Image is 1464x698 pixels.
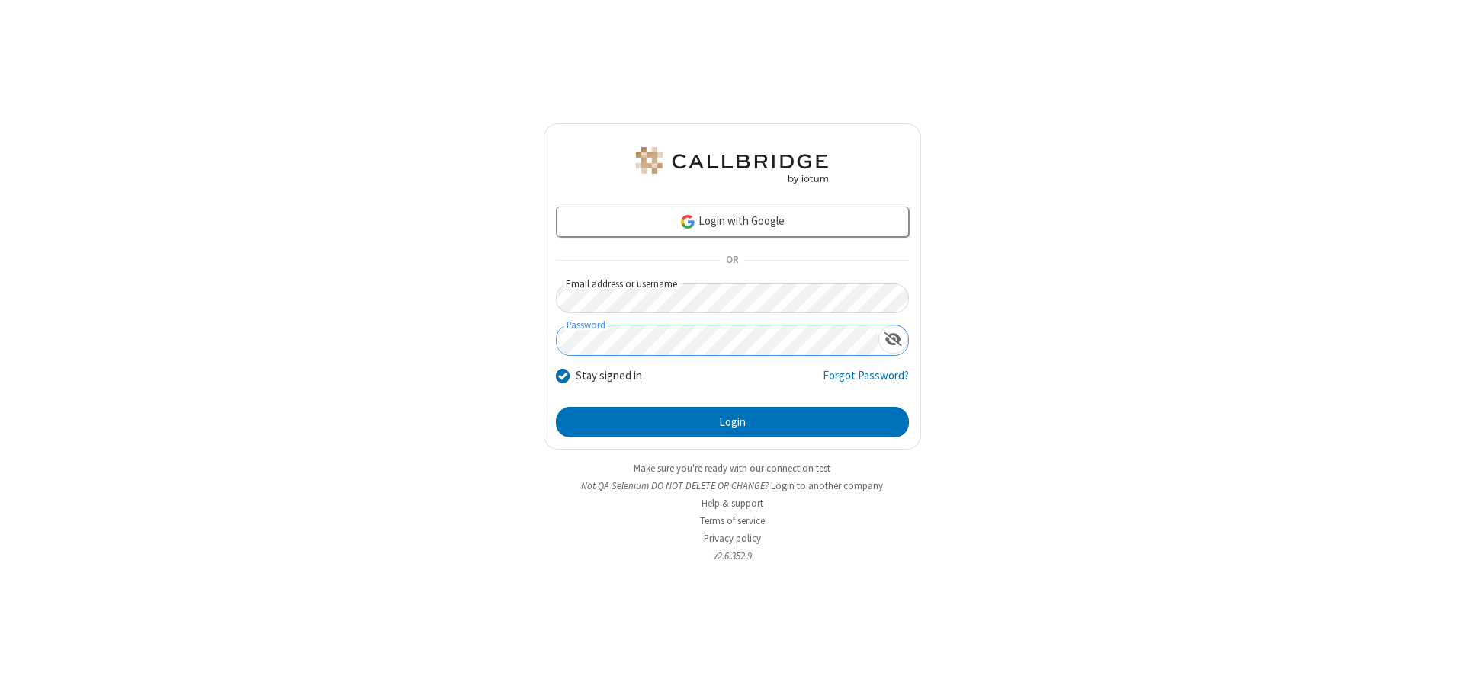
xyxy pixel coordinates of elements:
a: Make sure you're ready with our connection test [634,462,830,475]
a: Forgot Password? [823,367,909,396]
span: OR [720,250,744,271]
li: Not QA Selenium DO NOT DELETE OR CHANGE? [544,479,921,493]
input: Email address or username [556,283,909,313]
a: Help & support [701,497,763,510]
a: Privacy policy [704,532,761,545]
button: Login [556,407,909,437]
li: v2.6.352.9 [544,549,921,563]
img: QA Selenium DO NOT DELETE OR CHANGE [633,147,831,184]
a: Terms of service [700,514,765,527]
img: google-icon.png [679,213,696,230]
button: Login to another company [771,479,883,493]
div: Show password [878,325,908,354]
input: Password [557,325,878,355]
a: Login with Google [556,207,909,237]
label: Stay signed in [576,367,642,385]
